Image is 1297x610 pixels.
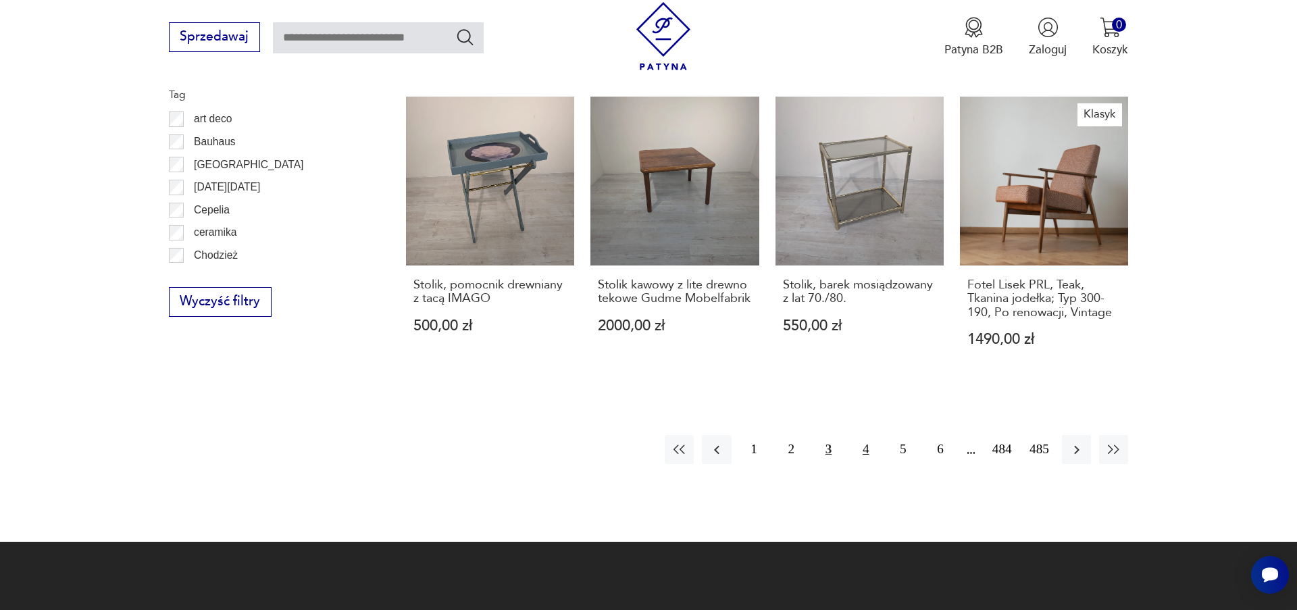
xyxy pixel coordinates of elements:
[406,97,574,378] a: Stolik, pomocnik drewniany z tacą IMAGOStolik, pomocnik drewniany z tacą IMAGO500,00 zł
[925,435,955,464] button: 6
[777,435,806,464] button: 2
[960,97,1128,378] a: KlasykFotel Lisek PRL, Teak, Tkanina jodełka; Typ 300-190, Po renowacji, VintageFotel Lisek PRL, ...
[194,247,238,264] p: Chodzież
[944,17,1003,57] a: Ikona medaluPatyna B2B
[194,156,303,174] p: [GEOGRAPHIC_DATA]
[598,319,752,333] p: 2000,00 zł
[1029,17,1067,57] button: Zaloguj
[988,435,1017,464] button: 484
[169,32,260,43] a: Sprzedawaj
[888,435,917,464] button: 5
[1100,17,1121,38] img: Ikona koszyka
[1251,556,1289,594] iframe: Smartsupp widget button
[169,22,260,52] button: Sprzedawaj
[740,435,769,464] button: 1
[194,224,236,241] p: ceramika
[814,435,843,464] button: 3
[1092,42,1128,57] p: Koszyk
[590,97,759,378] a: Stolik kawowy z lite drewno tekowe Gudme MobelfabrikStolik kawowy z lite drewno tekowe Gudme Mobe...
[194,201,230,219] p: Cepelia
[1112,18,1126,32] div: 0
[967,278,1121,320] h3: Fotel Lisek PRL, Teak, Tkanina jodełka; Typ 300-190, Po renowacji, Vintage
[967,332,1121,347] p: 1490,00 zł
[851,435,880,464] button: 4
[944,42,1003,57] p: Patyna B2B
[775,97,944,378] a: Stolik, barek mosiądzowany z lat 70./80.Stolik, barek mosiądzowany z lat 70./80.550,00 zł
[963,17,984,38] img: Ikona medalu
[783,319,937,333] p: 550,00 zł
[413,278,567,306] h3: Stolik, pomocnik drewniany z tacą IMAGO
[630,2,698,70] img: Patyna - sklep z meblami i dekoracjami vintage
[194,269,234,286] p: Ćmielów
[1025,435,1054,464] button: 485
[169,86,367,103] p: Tag
[413,319,567,333] p: 500,00 zł
[455,27,475,47] button: Szukaj
[169,287,272,317] button: Wyczyść filtry
[194,110,232,128] p: art deco
[1092,17,1128,57] button: 0Koszyk
[598,278,752,306] h3: Stolik kawowy z lite drewno tekowe Gudme Mobelfabrik
[1029,42,1067,57] p: Zaloguj
[1038,17,1059,38] img: Ikonka użytkownika
[783,278,937,306] h3: Stolik, barek mosiądzowany z lat 70./80.
[194,133,236,151] p: Bauhaus
[944,17,1003,57] button: Patyna B2B
[194,178,260,196] p: [DATE][DATE]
